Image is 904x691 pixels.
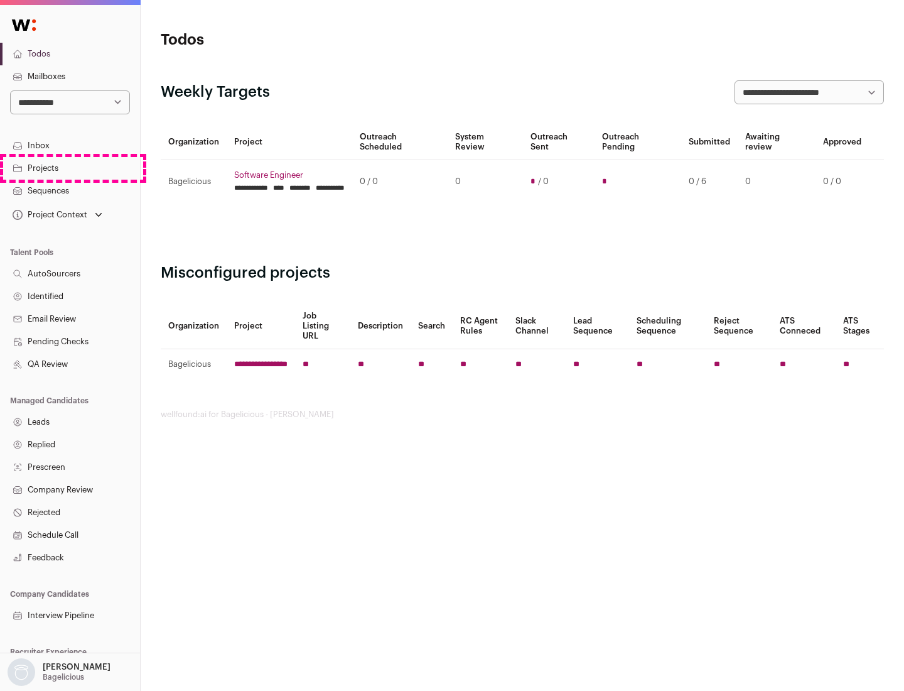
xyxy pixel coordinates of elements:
[448,124,522,160] th: System Review
[10,210,87,220] div: Project Context
[10,206,105,224] button: Open dropdown
[161,303,227,349] th: Organization
[350,303,411,349] th: Description
[352,124,448,160] th: Outreach Scheduled
[815,160,869,204] td: 0 / 0
[508,303,566,349] th: Slack Channel
[629,303,706,349] th: Scheduling Sequence
[234,170,345,180] a: Software Engineer
[352,160,448,204] td: 0 / 0
[5,13,43,38] img: Wellfound
[538,177,549,187] span: / 0
[43,662,110,672] p: [PERSON_NAME]
[595,124,681,160] th: Outreach Pending
[161,410,884,420] footer: wellfound:ai for Bagelicious - [PERSON_NAME]
[161,82,270,102] h2: Weekly Targets
[8,658,35,686] img: nopic.png
[706,303,773,349] th: Reject Sequence
[411,303,453,349] th: Search
[681,160,738,204] td: 0 / 6
[448,160,522,204] td: 0
[161,263,884,283] h2: Misconfigured projects
[738,124,815,160] th: Awaiting review
[43,672,84,682] p: Bagelicious
[161,124,227,160] th: Organization
[815,124,869,160] th: Approved
[227,303,295,349] th: Project
[161,349,227,380] td: Bagelicious
[681,124,738,160] th: Submitted
[523,124,595,160] th: Outreach Sent
[161,160,227,204] td: Bagelicious
[295,303,350,349] th: Job Listing URL
[836,303,884,349] th: ATS Stages
[453,303,507,349] th: RC Agent Rules
[772,303,835,349] th: ATS Conneced
[738,160,815,204] td: 0
[161,30,402,50] h1: Todos
[566,303,629,349] th: Lead Sequence
[227,124,352,160] th: Project
[5,658,113,686] button: Open dropdown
